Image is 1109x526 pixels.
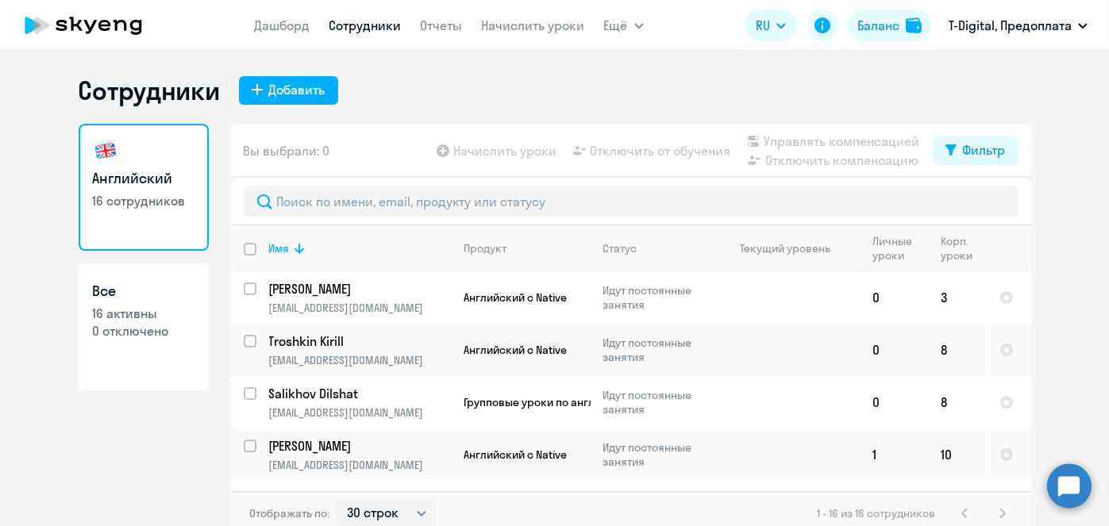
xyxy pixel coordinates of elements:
a: [PERSON_NAME] [269,437,451,455]
div: Текущий уровень [740,241,830,255]
td: 0 [861,376,929,428]
img: english [93,138,118,163]
h3: Английский [93,168,194,189]
a: Сотрудники [329,17,402,33]
a: Все16 активны0 отключено [79,263,209,390]
span: RU [756,16,770,35]
p: Идут постоянные занятия [603,440,712,469]
span: 1 - 16 из 16 сотрудников [818,506,936,520]
span: Ещё [604,16,628,35]
p: 16 активны [93,305,194,322]
p: Troshkin Kirill [269,332,449,350]
span: Английский с Native [464,447,568,462]
td: 8 [929,324,987,376]
p: [PERSON_NAME] [269,280,449,298]
p: Salikhov Dilshat [269,385,449,402]
div: Личные уроки [873,234,928,263]
h1: Сотрудники [79,75,220,106]
td: 8 [929,376,987,428]
div: Корп. уроки [941,234,986,263]
button: RU [745,10,797,41]
p: [EMAIL_ADDRESS][DOMAIN_NAME] [269,405,451,420]
a: [PERSON_NAME] [269,280,451,298]
p: 0 отключено [93,322,194,340]
span: Групповые уроки по английскому языку для взрослых [464,395,750,409]
p: [EMAIL_ADDRESS][DOMAIN_NAME] [269,301,451,315]
div: Текущий уровень [726,241,860,255]
a: Salikhov Dilshat [269,385,451,402]
button: Добавить [239,76,338,105]
p: Идут постоянные занятия [603,336,712,364]
a: Английский16 сотрудников [79,124,209,251]
span: Английский с Native [464,343,568,357]
p: 16 сотрудников [93,192,194,209]
div: Имя [269,241,290,255]
div: Имя [269,241,451,255]
a: Pravdukhin [PERSON_NAME] [269,490,451,507]
button: Ещё [604,10,644,41]
p: [EMAIL_ADDRESS][DOMAIN_NAME] [269,458,451,472]
div: Фильтр [963,140,1006,159]
div: Продукт [464,241,507,255]
img: balance [906,17,922,33]
div: Баланс [857,16,899,35]
div: Добавить [269,80,325,99]
span: Вы выбрали: 0 [244,141,330,160]
td: 3 [929,271,987,324]
td: 1 [861,428,929,481]
td: 0 [861,324,929,376]
button: T-Digital, Предоплата [941,6,1096,44]
a: Отчеты [421,17,463,33]
td: 0 [861,271,929,324]
p: T-Digital, Предоплата [949,16,1072,35]
a: Troshkin Kirill [269,332,451,350]
input: Поиск по имени, email, продукту или статусу [244,186,1019,217]
p: Pravdukhin [PERSON_NAME] [269,490,449,507]
a: Начислить уроки [482,17,585,33]
div: Статус [603,241,637,255]
p: [EMAIL_ADDRESS][DOMAIN_NAME] [269,353,451,367]
p: Идут постоянные занятия [603,388,712,417]
p: Идут постоянные занятия [603,283,712,312]
span: Отображать по: [250,506,330,520]
button: Фильтр [933,136,1019,165]
td: 10 [929,428,987,481]
p: [PERSON_NAME] [269,437,449,455]
a: Дашборд [255,17,310,33]
span: Английский с Native [464,290,568,305]
h3: Все [93,281,194,301]
button: Балансbalance [848,10,931,41]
